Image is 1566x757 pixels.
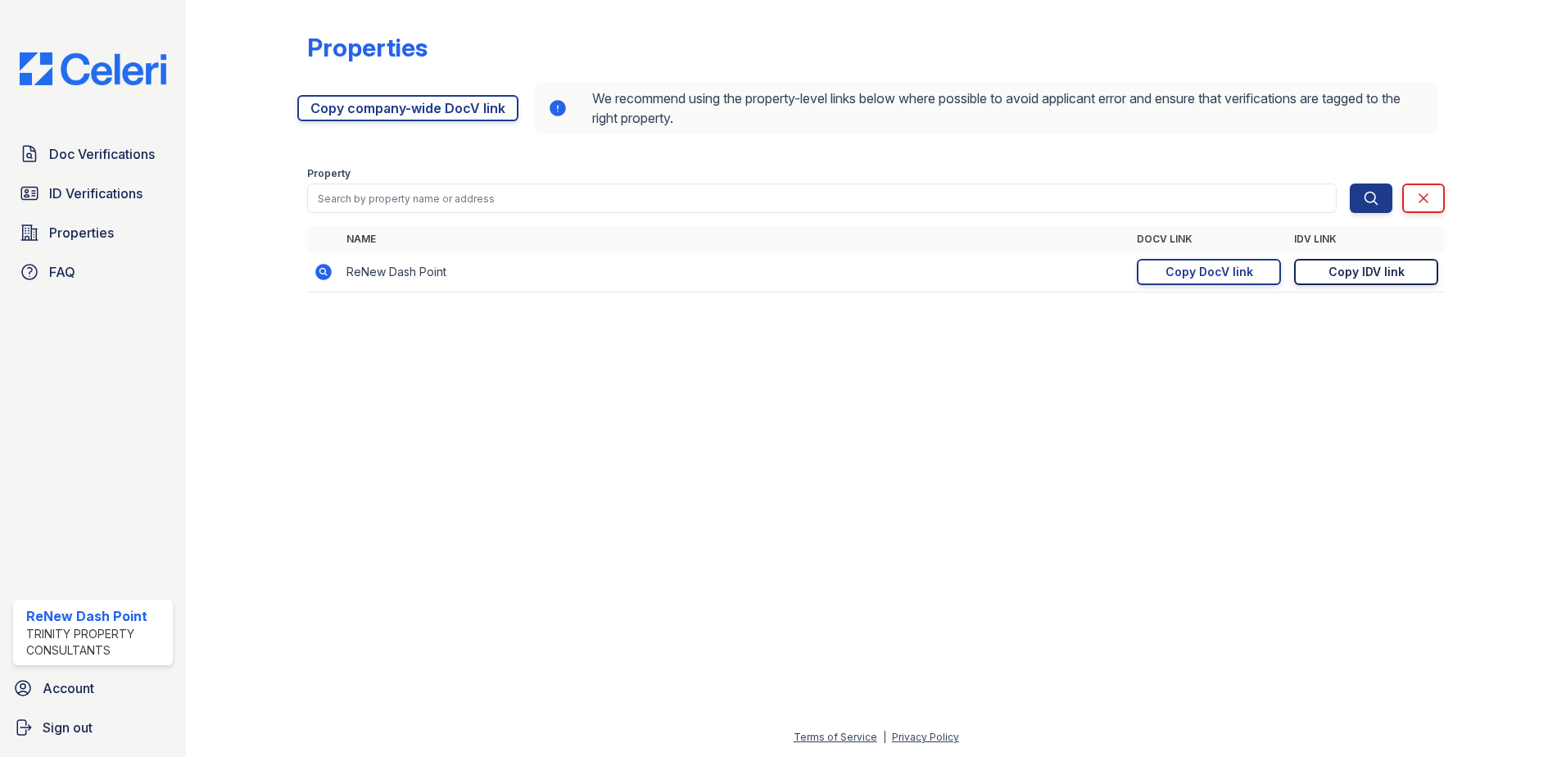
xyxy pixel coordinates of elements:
div: | [883,731,886,743]
span: ID Verifications [49,184,143,203]
span: Account [43,678,94,698]
th: DocV Link [1130,226,1288,252]
th: Name [340,226,1130,252]
div: Copy IDV link [1328,264,1405,280]
span: Properties [49,223,114,243]
a: Sign out [7,711,179,744]
input: Search by property name or address [307,184,1337,213]
a: ID Verifications [13,177,173,210]
span: Doc Verifications [49,144,155,164]
label: Property [307,167,351,180]
a: Privacy Policy [892,731,959,743]
div: Properties [307,33,428,62]
a: Copy company-wide DocV link [297,95,518,121]
td: ReNew Dash Point [340,252,1130,292]
a: FAQ [13,256,173,288]
th: IDV Link [1288,226,1445,252]
span: FAQ [49,262,75,282]
div: We recommend using the property-level links below where possible to avoid applicant error and ens... [535,82,1438,134]
a: Doc Verifications [13,138,173,170]
img: CE_Logo_Blue-a8612792a0a2168367f1c8372b55b34899dd931a85d93a1a3d3e32e68fde9ad4.png [7,52,179,85]
div: Trinity Property Consultants [26,626,166,659]
div: Copy DocV link [1165,264,1253,280]
a: Copy DocV link [1137,259,1281,285]
span: Sign out [43,718,93,737]
a: Account [7,672,179,705]
a: Properties [13,216,173,249]
a: Copy IDV link [1294,259,1438,285]
a: Terms of Service [794,731,877,743]
div: ReNew Dash Point [26,606,166,626]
